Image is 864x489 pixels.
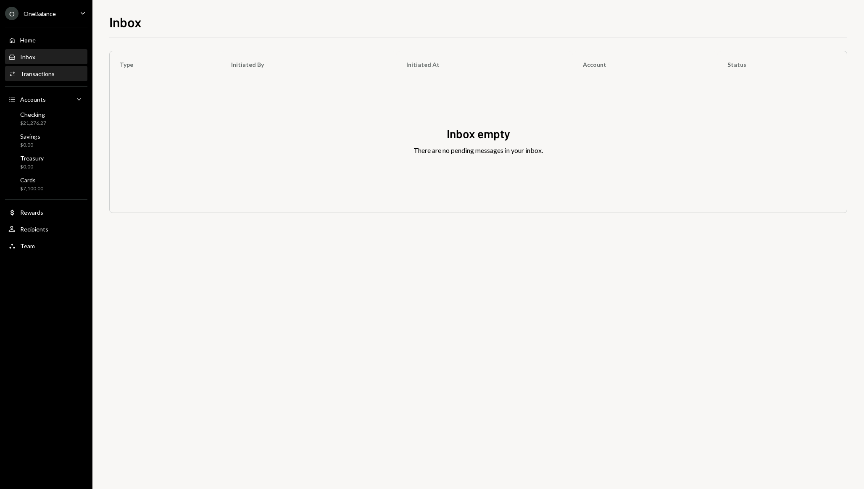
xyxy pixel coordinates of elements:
[5,32,87,47] a: Home
[20,53,35,60] div: Inbox
[20,226,48,233] div: Recipients
[20,133,40,140] div: Savings
[110,51,221,78] th: Type
[5,152,87,172] a: Treasury$0.00
[24,10,56,17] div: OneBalance
[717,51,847,78] th: Status
[5,174,87,194] a: Cards$7,100.00
[20,185,43,192] div: $7,100.00
[5,108,87,129] a: Checking$21,276.27
[20,242,35,250] div: Team
[20,70,55,77] div: Transactions
[5,221,87,237] a: Recipients
[20,155,44,162] div: Treasury
[20,142,40,149] div: $0.00
[5,49,87,64] a: Inbox
[414,145,543,155] div: There are no pending messages in your inbox.
[20,111,46,118] div: Checking
[109,13,142,30] h1: Inbox
[20,209,43,216] div: Rewards
[20,163,44,171] div: $0.00
[20,176,43,184] div: Cards
[221,51,396,78] th: Initiated By
[20,96,46,103] div: Accounts
[5,92,87,107] a: Accounts
[573,51,717,78] th: Account
[447,126,510,142] div: Inbox empty
[5,205,87,220] a: Rewards
[396,51,573,78] th: Initiated At
[5,7,18,20] div: O
[5,130,87,150] a: Savings$0.00
[20,37,36,44] div: Home
[5,238,87,253] a: Team
[5,66,87,81] a: Transactions
[20,120,46,127] div: $21,276.27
